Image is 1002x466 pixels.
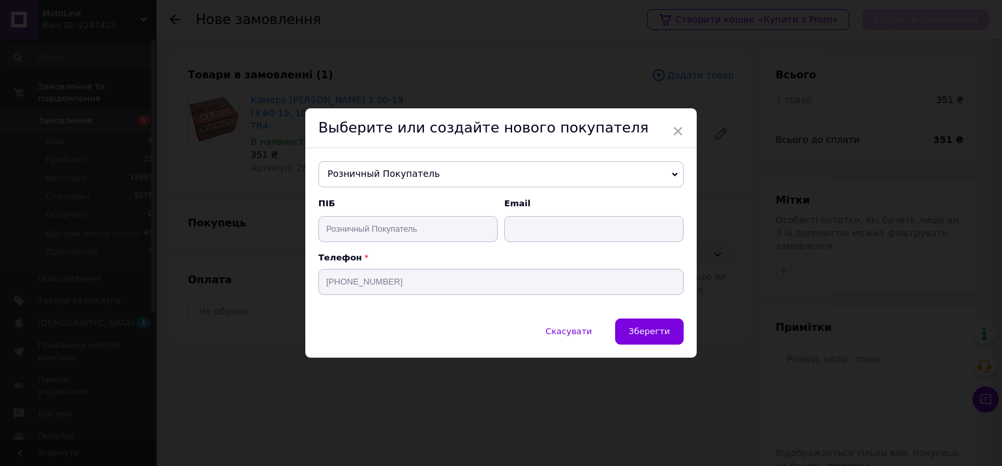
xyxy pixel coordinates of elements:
[318,198,498,210] span: ПІБ
[318,161,684,187] span: Розничный Покупатель
[672,120,684,142] span: ×
[615,318,684,345] button: Зберегти
[318,269,684,295] input: +38 096 0000000
[532,318,605,345] button: Скасувати
[629,326,670,336] span: Зберегти
[305,108,697,148] div: Выберите или создайте нового покупателя
[318,253,684,262] p: Телефон
[504,198,684,210] span: Email
[545,326,592,336] span: Скасувати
